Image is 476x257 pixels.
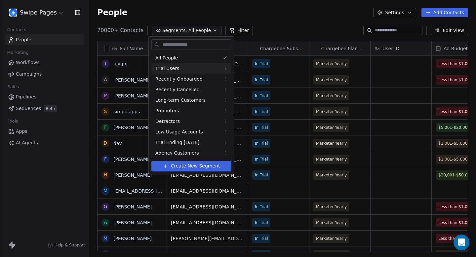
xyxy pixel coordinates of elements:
[155,55,178,61] span: All People
[155,107,179,114] span: Promoters
[155,65,179,72] span: Trial Users
[155,118,180,125] span: Detractors
[155,76,203,83] span: Recently Onboarded
[171,163,220,169] span: Create New Segment
[155,86,200,93] span: Recently Cancelled
[155,150,199,157] span: Agency Customers
[155,128,203,135] span: Low Usage Accounts
[151,161,231,171] button: Create New Segment
[155,97,206,104] span: Long-term Customers
[155,139,199,146] span: Trial Ending [DATE]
